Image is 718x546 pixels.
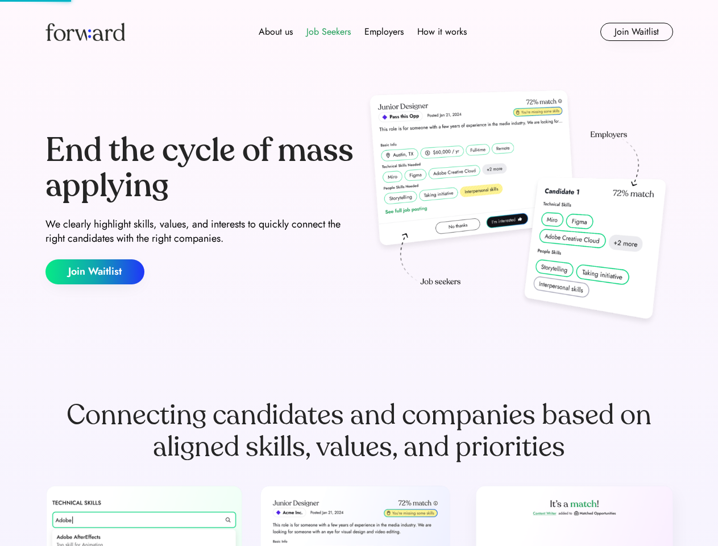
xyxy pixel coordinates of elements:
[45,259,144,284] button: Join Waitlist
[45,133,355,203] div: End the cycle of mass applying
[417,25,467,39] div: How it works
[600,23,673,41] button: Join Waitlist
[45,217,355,246] div: We clearly highlight skills, values, and interests to quickly connect the right candidates with t...
[259,25,293,39] div: About us
[364,25,404,39] div: Employers
[45,23,125,41] img: Forward logo
[364,86,673,331] img: hero-image.png
[45,399,673,463] div: Connecting candidates and companies based on aligned skills, values, and priorities
[306,25,351,39] div: Job Seekers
